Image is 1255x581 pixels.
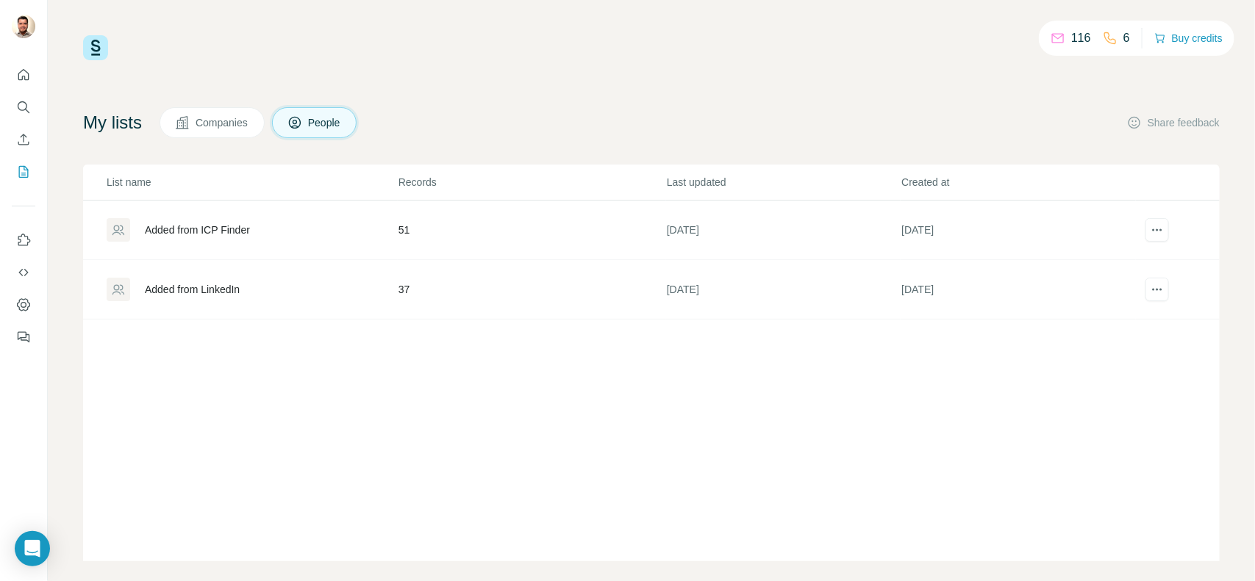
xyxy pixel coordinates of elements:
[15,531,50,566] div: Open Intercom Messenger
[398,260,666,320] td: 37
[666,260,901,320] td: [DATE]
[1145,218,1169,242] button: actions
[1071,29,1091,47] p: 116
[901,260,1135,320] td: [DATE]
[398,201,666,260] td: 51
[12,159,35,185] button: My lists
[901,175,1134,190] p: Created at
[12,292,35,318] button: Dashboard
[145,223,250,237] div: Added from ICP Finder
[83,111,142,134] h4: My lists
[145,282,240,297] div: Added from LinkedIn
[308,115,342,130] span: People
[1127,115,1220,130] button: Share feedback
[12,259,35,286] button: Use Surfe API
[83,35,108,60] img: Surfe Logo
[1145,278,1169,301] button: actions
[1123,29,1130,47] p: 6
[196,115,249,130] span: Companies
[12,324,35,350] button: Feedback
[1154,28,1223,48] button: Buy credits
[666,201,901,260] td: [DATE]
[398,175,665,190] p: Records
[12,227,35,253] button: Use Surfe on LinkedIn
[12,62,35,88] button: Quick start
[12,94,35,120] button: Search
[901,201,1135,260] td: [DATE]
[12,15,35,38] img: Avatar
[12,126,35,153] button: Enrich CSV
[667,175,900,190] p: Last updated
[107,175,397,190] p: List name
